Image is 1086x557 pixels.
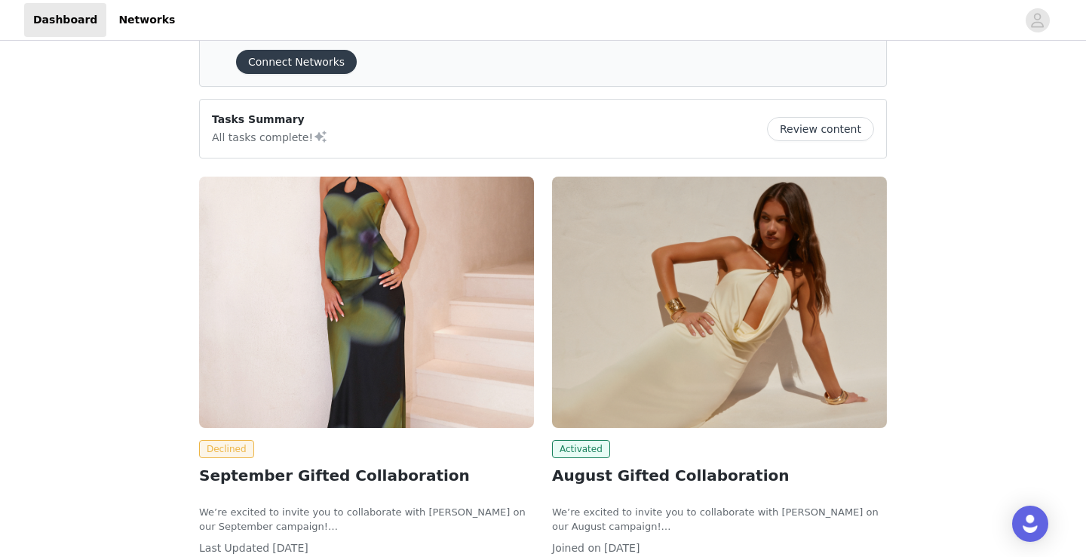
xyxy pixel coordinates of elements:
span: Last Updated [199,542,269,554]
span: Activated [552,440,610,458]
h2: August Gifted Collaboration [552,464,887,487]
img: Peppermayo AUS [199,177,534,428]
button: Connect Networks [236,50,357,74]
span: Joined on [552,542,601,554]
p: We’re excited to invite you to collaborate with [PERSON_NAME] on our August campaign! [552,505,887,534]
a: Dashboard [24,3,106,37]
img: Peppermayo AUS [552,177,887,428]
span: Declined [199,440,254,458]
h2: September Gifted Collaboration [199,464,534,487]
p: We’re excited to invite you to collaborate with [PERSON_NAME] on our September campaign! [199,505,534,534]
a: Networks [109,3,184,37]
div: Open Intercom Messenger [1012,506,1048,542]
span: [DATE] [272,542,308,554]
div: avatar [1030,8,1045,32]
span: [DATE] [604,542,640,554]
p: Tasks Summary [212,112,328,128]
button: Review content [767,117,874,141]
p: All tasks complete! [212,128,328,146]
